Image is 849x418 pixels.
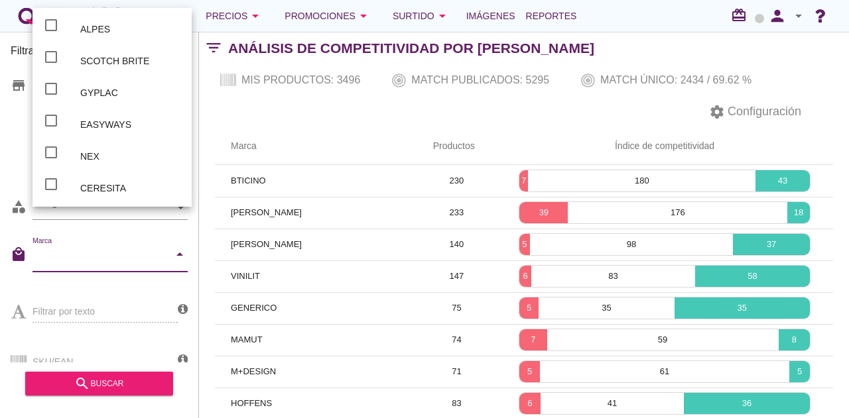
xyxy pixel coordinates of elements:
span: MAMUT [231,335,263,344]
th: Productos: Not sorted. [417,128,496,165]
div: Precios [206,8,263,24]
span: [PERSON_NAME] [231,207,302,217]
i: arrow_drop_down [356,8,371,24]
button: Configuración [698,100,812,124]
span: HOFFENS [231,398,272,408]
span: GENERICO [231,303,277,313]
td: 233 [417,197,496,229]
div: SCOTCH BRITE [80,53,181,69]
p: 83 [531,270,695,283]
div: Surtido [393,8,450,24]
span: [PERSON_NAME] [231,239,302,249]
td: 75 [417,292,496,324]
div: ALPES [80,21,181,37]
td: 140 [417,229,496,260]
span: BTICINO [231,176,266,185]
h3: Filtrar por [11,43,188,64]
td: 230 [417,165,496,197]
div: Promociones [285,8,371,24]
p: 59 [547,333,779,346]
span: VINILIT [231,271,260,281]
i: arrow_drop_down [434,8,450,24]
button: Precios [195,3,274,29]
p: 35 [539,301,674,315]
p: 98 [530,238,734,251]
td: 147 [417,260,496,292]
a: white-qmatch-logo [16,3,122,29]
p: 37 [733,238,810,251]
p: 6 [519,270,531,283]
p: 39 [519,206,568,219]
p: 41 [541,397,684,410]
p: 7 [519,174,528,187]
div: GYPLAC [80,85,181,101]
p: 35 [675,301,810,315]
i: settings [709,104,725,120]
p: 5 [519,301,539,315]
span: Reportes [526,8,577,24]
h2: Análisis de competitividad por [PERSON_NAME] [228,38,594,59]
i: arrow_drop_down [247,8,263,24]
p: 180 [528,174,755,187]
p: 8 [779,333,810,346]
p: 36 [684,397,810,410]
i: store [11,78,27,93]
p: 5 [519,365,540,378]
i: arrow_drop_down [172,246,188,262]
i: search [74,376,90,392]
div: EASYWAYS [80,117,181,132]
th: Marca: Not sorted. [215,128,417,165]
span: Configuración [725,103,801,121]
i: local_mall [11,246,27,262]
p: 6 [519,397,541,410]
p: 5 [789,365,810,378]
div: NEX [80,148,181,164]
p: 61 [540,365,789,378]
button: buscar [25,372,173,395]
a: Imágenes [461,3,521,29]
i: redeem [731,7,752,23]
i: category [11,199,27,215]
i: person [764,7,791,25]
button: Promociones [274,3,382,29]
th: Índice de competitividad: Not sorted. [496,128,833,165]
td: 71 [417,356,496,388]
p: 18 [787,206,810,219]
span: M+DESIGN [231,366,276,376]
p: 7 [519,333,547,346]
p: 58 [695,270,810,283]
td: 74 [417,324,496,356]
button: Surtido [382,3,461,29]
i: arrow_drop_down [791,8,807,24]
p: 43 [755,174,810,187]
span: Imágenes [466,8,515,24]
p: 176 [568,206,787,219]
p: 5 [519,238,530,251]
div: buscar [36,376,163,392]
a: Reportes [521,3,582,29]
div: CERESITA [80,180,181,196]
